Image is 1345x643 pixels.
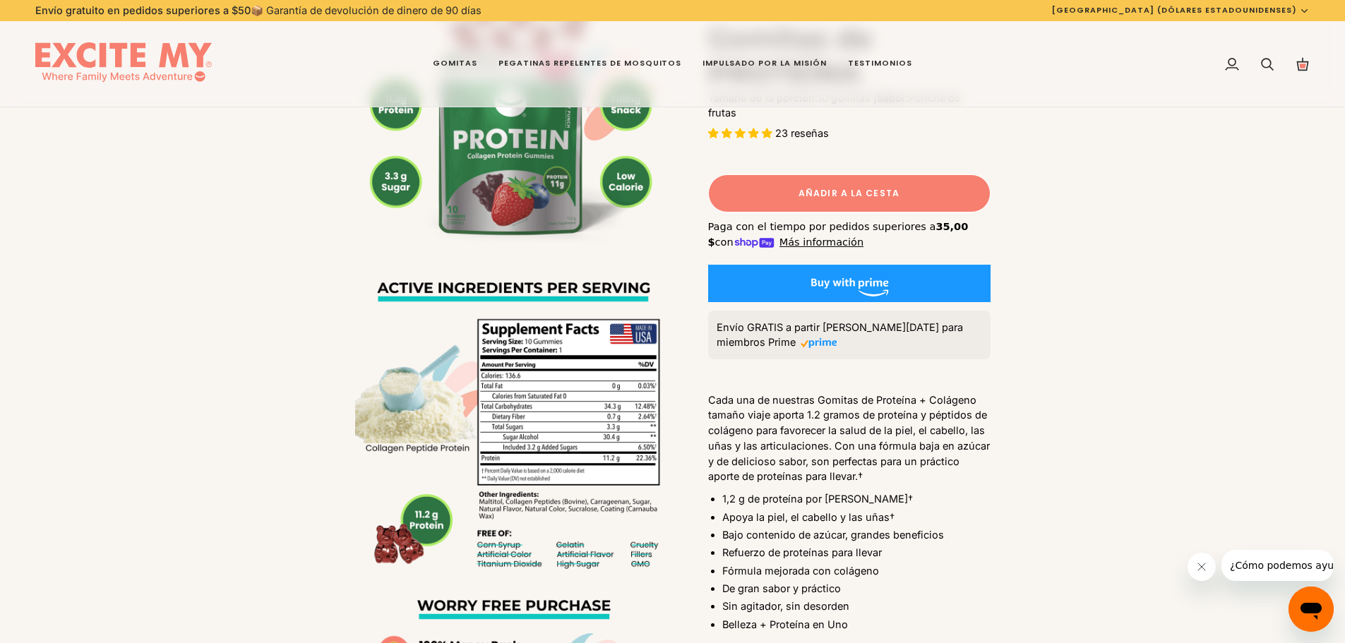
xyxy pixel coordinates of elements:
[703,58,827,68] font: Impulsado por la misión
[355,263,673,580] img: Gomitas de PROTEÍNA
[35,42,212,86] img: EMOCIONA MI®
[692,21,837,107] a: Impulsado por la misión
[722,493,913,505] font: 1,2 g de proteína por [PERSON_NAME]†
[708,394,990,483] font: Cada una de nuestras Gomitas de Proteína + Colágeno tamaño viaje aporta 1.2 gramos de proteína y ...
[848,58,912,68] font: Testimonios
[722,510,895,522] font: Apoya la piel, el cabello y las uñas†
[433,58,477,68] font: Gomitas
[422,21,488,107] a: Gomitas
[1221,550,1334,581] iframe: Mensaje de la compañía
[722,582,841,594] font: De gran sabor y práctico
[498,58,681,68] font: Pegatinas repelentes de mosquitos
[775,127,829,139] font: 23 reseñas
[799,187,899,199] font: añadir a la cesta
[488,21,692,107] a: Pegatinas repelentes de mosquitos
[708,174,991,212] button: añadir a la cesta
[1041,4,1320,16] button: [GEOGRAPHIC_DATA] (dólares estadounidenses)
[722,529,944,541] font: Bajo contenido de azúcar, grandes beneficios
[722,546,882,558] font: Refuerzo de proteínas para llevar
[722,618,848,630] font: Belleza + Proteína en Uno
[1289,587,1334,632] iframe: Botón para iniciar la ventana de mensajería
[35,4,251,16] font: Envío gratuito en pedidos superiores a $50
[708,127,775,139] span: 4,96 estrellas
[1188,553,1216,581] iframe: Mensaje de cierre
[251,4,482,16] font: 📦 Garantía de devolución de dinero de 90 días
[722,600,849,612] font: Sin agitador, sin desorden
[837,21,923,107] a: Testimonios
[722,565,879,577] font: Fórmula mejorada con colágeno
[8,10,159,21] font: ¿Cómo podemos ayudarte? 👋
[1052,5,1296,16] font: [GEOGRAPHIC_DATA] (dólares estadounidenses)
